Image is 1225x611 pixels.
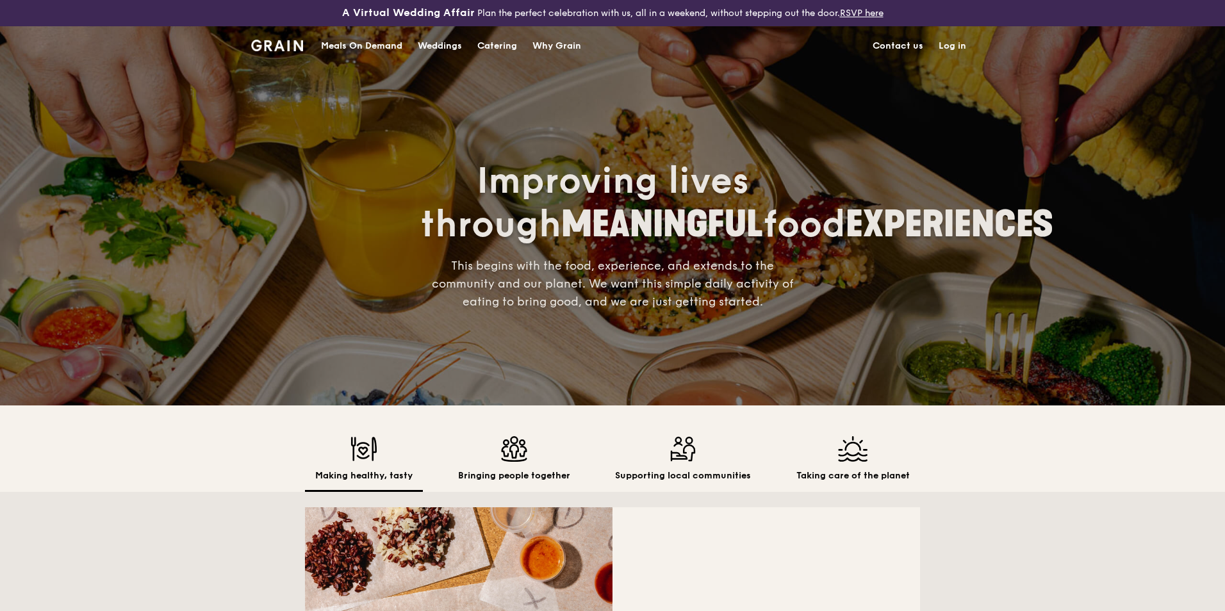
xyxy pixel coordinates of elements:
[615,469,751,482] h2: Supporting local communities
[840,8,884,19] a: RSVP here
[321,27,402,65] div: Meals On Demand
[561,203,763,246] span: MEANINGFUL
[796,469,910,482] h2: Taking care of the planet
[243,5,982,21] div: Plan the perfect celebration with us, all in a weekend, without stepping out the door.
[477,27,517,65] div: Catering
[458,469,570,482] h2: Bringing people together
[931,27,974,65] a: Log in
[315,469,413,482] h2: Making healthy, tasty
[410,27,470,65] a: Weddings
[342,5,475,20] h3: A Virtual Wedding Affair
[525,27,589,65] a: Why Grain
[865,27,931,65] a: Contact us
[432,259,794,309] span: This begins with the food, experience, and extends to the community and our planet. We want this ...
[420,159,1053,247] span: Improving lives through food
[251,40,303,51] img: Grain
[470,27,525,65] a: Catering
[315,436,413,462] img: Making healthy, tasty
[251,26,303,64] a: GrainGrain
[796,436,910,462] img: Taking care of the planet
[532,27,581,65] div: Why Grain
[615,436,751,462] img: Supporting local communities
[458,436,570,462] img: Bringing people together
[418,27,462,65] div: Weddings
[846,203,1053,246] span: EXPERIENCES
